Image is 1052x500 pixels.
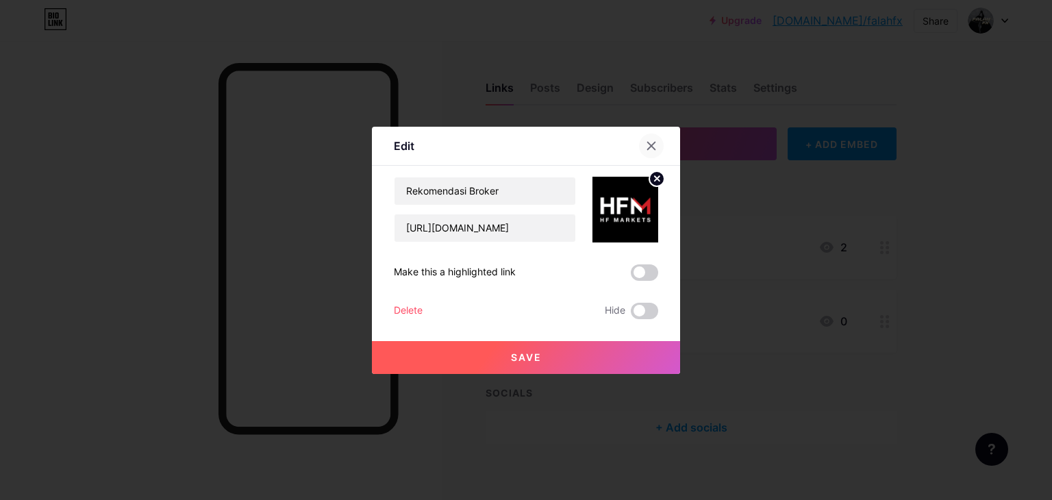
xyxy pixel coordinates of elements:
[372,341,680,374] button: Save
[605,303,625,319] span: Hide
[394,214,575,242] input: URL
[511,351,542,363] span: Save
[592,177,658,242] img: link_thumbnail
[394,138,414,154] div: Edit
[394,264,516,281] div: Make this a highlighted link
[394,303,423,319] div: Delete
[394,177,575,205] input: Title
